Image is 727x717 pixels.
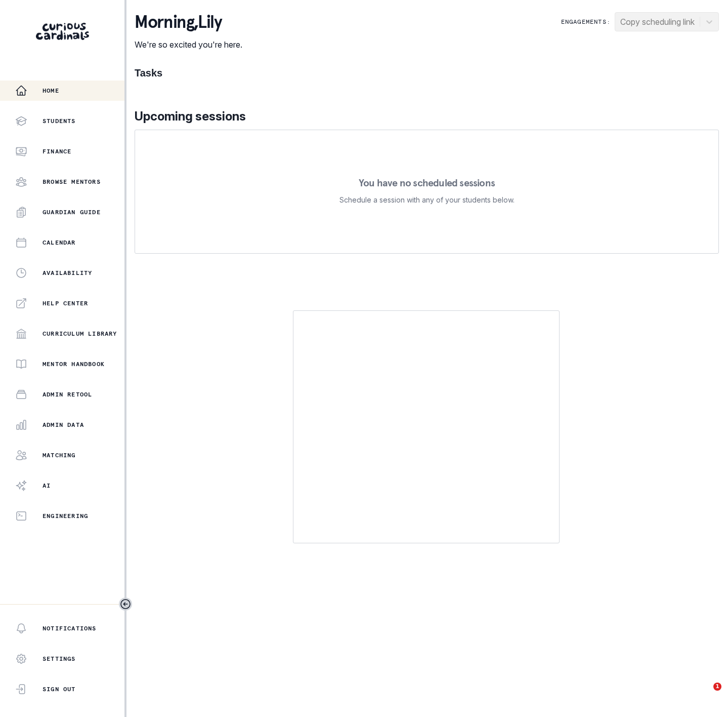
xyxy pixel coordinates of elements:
[42,655,76,663] p: Settings
[135,38,242,51] p: We're so excited you're here.
[42,238,76,247] p: Calendar
[42,421,84,429] p: Admin Data
[42,208,101,216] p: Guardian Guide
[135,12,242,32] p: morning , Lily
[42,330,117,338] p: Curriculum Library
[713,683,721,691] span: 1
[36,23,89,40] img: Curious Cardinals Logo
[42,147,71,155] p: Finance
[42,685,76,693] p: Sign Out
[42,482,51,490] p: AI
[359,178,495,188] p: You have no scheduled sessions
[42,390,92,399] p: Admin Retool
[42,360,105,368] p: Mentor Handbook
[42,299,88,307] p: Help Center
[339,194,515,206] p: Schedule a session with any of your students below.
[42,624,97,632] p: Notifications
[119,597,132,611] button: Toggle sidebar
[42,269,92,277] p: Availability
[135,67,719,79] h1: Tasks
[693,683,717,707] iframe: Intercom live chat
[42,451,76,459] p: Matching
[42,87,59,95] p: Home
[42,117,76,125] p: Students
[42,512,88,520] p: Engineering
[42,178,101,186] p: Browse Mentors
[135,107,719,126] p: Upcoming sessions
[561,18,611,26] p: Engagements:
